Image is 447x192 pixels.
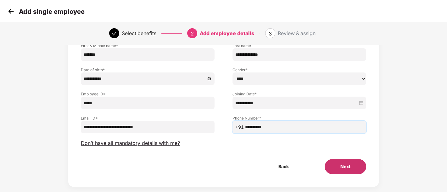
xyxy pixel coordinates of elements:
button: Next [325,159,366,174]
label: Email ID [81,115,215,121]
p: Add single employee [19,8,85,15]
div: Select benefits [122,28,156,38]
img: svg+xml;base64,PHN2ZyB4bWxucz0iaHR0cDovL3d3dy53My5vcmcvMjAwMC9zdmciIHdpZHRoPSIzMCIgaGVpZ2h0PSIzMC... [6,7,16,16]
label: Last name [232,43,366,48]
label: Date of birth [81,67,215,72]
div: Add employee details [200,28,254,38]
span: +91 [235,124,244,131]
span: check [112,31,117,36]
label: First & Middle name [81,43,215,48]
label: Gender [232,67,366,72]
button: Back [263,159,305,174]
label: Joining Date [232,91,366,97]
label: Phone Number [232,115,366,121]
span: 2 [191,30,194,37]
span: Don’t have all mandatory details with me? [81,140,180,147]
span: 3 [269,30,272,37]
div: Review & assign [278,28,316,38]
label: Employee ID [81,91,215,97]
